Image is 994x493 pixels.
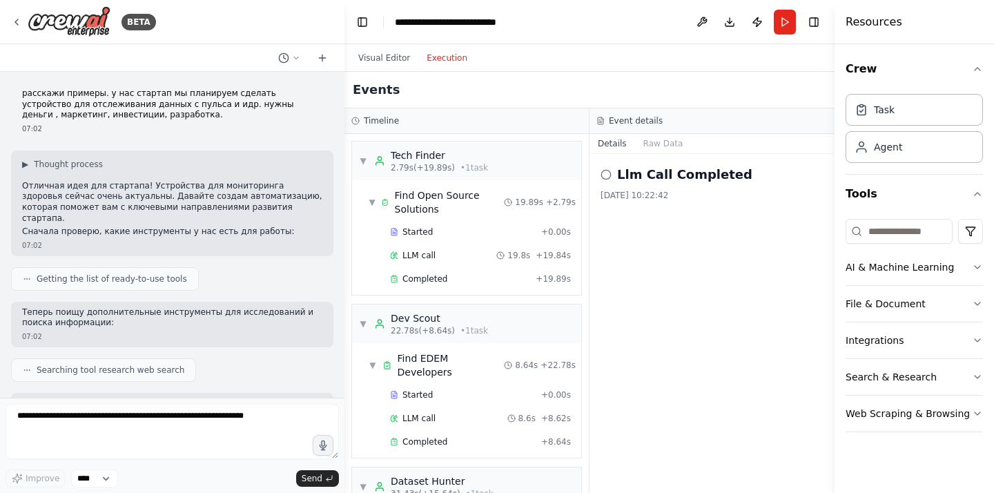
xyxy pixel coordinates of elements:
[395,188,505,216] div: Find Open Source Solutions
[37,273,187,284] span: Getting the list of ready-to-use tools
[460,325,488,336] span: • 1 task
[846,249,983,285] button: AI & Machine Learning
[402,413,436,424] span: LLM call
[364,115,399,126] h3: Timeline
[846,213,983,443] div: Tools
[313,435,333,456] button: Click to speak your automation idea
[22,159,103,170] button: ▶Thought process
[846,88,983,174] div: Crew
[302,473,322,484] span: Send
[37,365,184,376] span: Searching tool research web search
[22,159,28,170] span: ▶
[846,396,983,432] button: Web Scraping & Browsing
[846,14,902,30] h4: Resources
[353,12,372,32] button: Hide left sidebar
[402,226,433,238] span: Started
[26,473,59,484] span: Improve
[536,250,571,261] span: + 19.84s
[515,360,538,371] span: 8.64s
[391,148,488,162] div: Tech Finder
[846,286,983,322] button: File & Document
[546,197,576,208] span: + 2.79s
[22,124,322,134] div: 07:02
[402,273,447,284] span: Completed
[541,226,571,238] span: + 0.00s
[273,50,306,66] button: Switch to previous chat
[22,88,322,121] p: расскажи примеры. у нас стартап мы планируем сделать устройство для отслеживания данных с пульса ...
[369,360,377,371] span: ▼
[359,481,367,492] span: ▼
[540,360,576,371] span: + 22.78s
[541,436,571,447] span: + 8.64s
[846,175,983,213] button: Tools
[395,15,496,29] nav: breadcrumb
[28,6,110,37] img: Logo
[296,470,339,487] button: Send
[507,250,530,261] span: 19.8s
[846,50,983,88] button: Crew
[601,190,824,201] div: [DATE] 10:22:42
[846,322,983,358] button: Integrations
[22,181,322,224] p: Отличная идея для стартапа! Устройства для мониторинга здоровья сейчас очень актуальны. Давайте с...
[518,413,536,424] span: 8.6s
[22,226,322,238] p: Сначала проверю, какие инструменты у нас есть для работы:
[353,80,400,99] h2: Events
[391,474,494,488] div: Dataset Hunter
[874,103,895,117] div: Task
[121,14,156,30] div: BETA
[402,389,433,400] span: Started
[311,50,333,66] button: Start a new chat
[617,165,752,184] h2: Llm Call Completed
[359,318,367,329] span: ▼
[402,250,436,261] span: LLM call
[350,50,418,66] button: Visual Editor
[6,470,66,487] button: Improve
[536,273,571,284] span: + 19.89s
[541,389,571,400] span: + 0.00s
[874,140,902,154] div: Agent
[359,155,367,166] span: ▼
[402,436,447,447] span: Completed
[391,311,488,325] div: Dev Scout
[34,159,103,170] span: Thought process
[460,162,488,173] span: • 1 task
[391,325,455,336] span: 22.78s (+8.64s)
[589,134,635,153] button: Details
[515,197,543,208] span: 19.89s
[804,12,824,32] button: Hide right sidebar
[22,331,322,342] div: 07:02
[609,115,663,126] h3: Event details
[22,307,322,329] p: Теперь поищу дополнительные инструменты для исследований и поиска информации:
[541,413,571,424] span: + 8.62s
[418,50,476,66] button: Execution
[635,134,692,153] button: Raw Data
[369,197,376,208] span: ▼
[391,162,455,173] span: 2.79s (+19.89s)
[846,359,983,395] button: Search & Research
[22,240,322,251] div: 07:02
[398,351,505,379] div: Find EDEM Developers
